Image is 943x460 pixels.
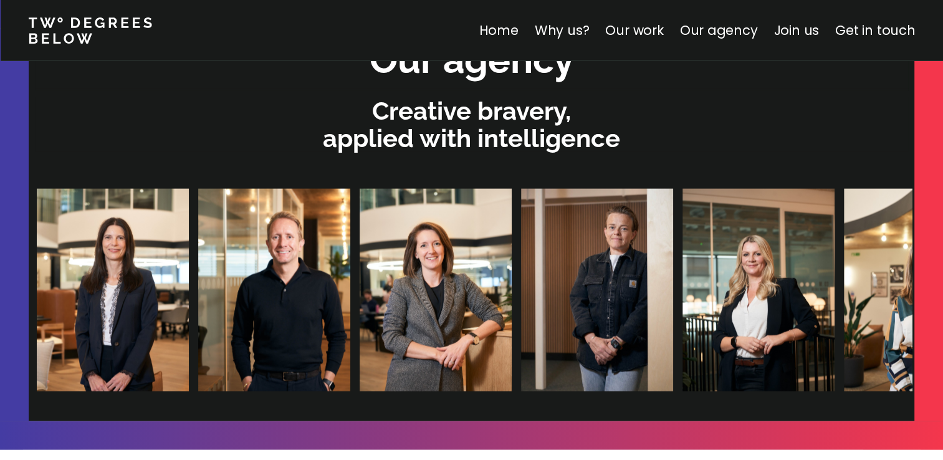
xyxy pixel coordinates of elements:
a: Why us? [534,21,589,39]
a: Home [479,21,518,39]
img: Clare [37,189,189,391]
img: Gemma [360,189,512,391]
p: Creative bravery, applied with intelligence [35,97,908,152]
a: Get in touch [835,21,915,39]
img: Halina [682,189,835,391]
a: Our work [605,21,663,39]
img: Dani [521,189,673,391]
a: Join us [773,21,819,39]
a: Our agency [679,21,757,39]
img: James [198,189,350,391]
